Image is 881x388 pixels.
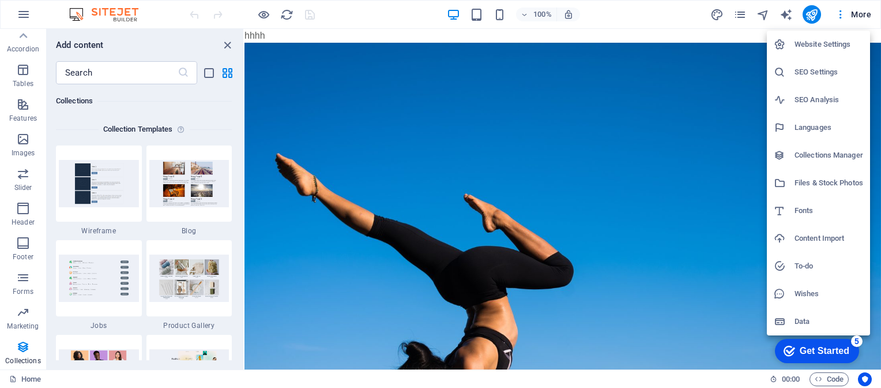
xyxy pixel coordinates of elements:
h6: Files & Stock Photos [795,176,863,190]
h6: Content Import [795,232,863,245]
h6: SEO Settings [795,65,863,79]
h6: Languages [795,121,863,135]
h6: To-do [795,259,863,273]
div: 5 [85,2,97,14]
h6: Collections Manager [795,148,863,162]
div: Get Started 5 items remaining, 0% complete [9,6,93,30]
h6: Fonts [795,204,863,218]
h6: SEO Analysis [795,93,863,107]
h6: Wishes [795,287,863,301]
h6: Data [795,315,863,329]
div: Get Started [34,13,84,23]
h6: Website Settings [795,38,863,51]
